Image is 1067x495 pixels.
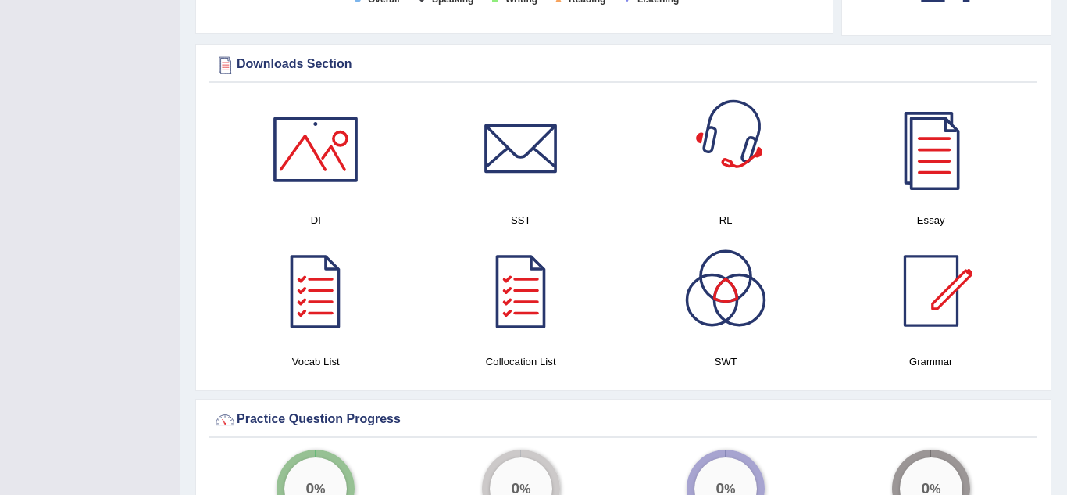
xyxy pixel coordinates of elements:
h4: RL [631,212,821,228]
h4: Grammar [837,353,1026,370]
h4: DI [221,212,411,228]
h4: Essay [837,212,1026,228]
div: Downloads Section [213,53,1033,77]
h4: SWT [631,353,821,370]
div: Practice Question Progress [213,408,1033,432]
h4: Collocation List [426,353,616,370]
h4: Vocab List [221,353,411,370]
h4: SST [426,212,616,228]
